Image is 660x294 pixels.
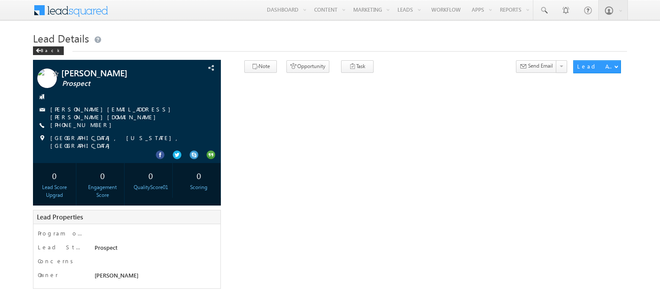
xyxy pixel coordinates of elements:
[92,243,213,255] div: Prospect
[95,271,138,279] span: [PERSON_NAME]
[528,62,553,70] span: Send Email
[577,62,614,70] div: Lead Actions
[38,257,76,265] label: Concerns
[180,183,218,191] div: Scoring
[244,60,277,73] button: Note
[131,183,170,191] div: QualityScore01
[35,167,74,183] div: 0
[83,167,122,183] div: 0
[50,105,175,121] a: [PERSON_NAME][EMAIL_ADDRESS][PERSON_NAME][DOMAIN_NAME]
[341,60,374,73] button: Task
[573,60,621,73] button: Lead Actions
[38,229,83,237] label: Program of Interest
[516,60,557,73] button: Send Email
[61,69,177,77] span: [PERSON_NAME]
[131,167,170,183] div: 0
[35,183,74,199] div: Lead Score Upgrad
[50,134,203,150] span: [GEOGRAPHIC_DATA], [US_STATE], [GEOGRAPHIC_DATA]
[62,79,178,88] span: Prospect
[83,183,122,199] div: Engagement Score
[50,121,116,130] span: [PHONE_NUMBER]
[33,31,89,45] span: Lead Details
[286,60,329,73] button: Opportunity
[33,46,68,53] a: Back
[37,212,83,221] span: Lead Properties
[33,46,64,55] div: Back
[38,243,83,251] label: Lead Stage
[37,69,57,91] img: Profile photo
[180,167,218,183] div: 0
[38,271,58,279] label: Owner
